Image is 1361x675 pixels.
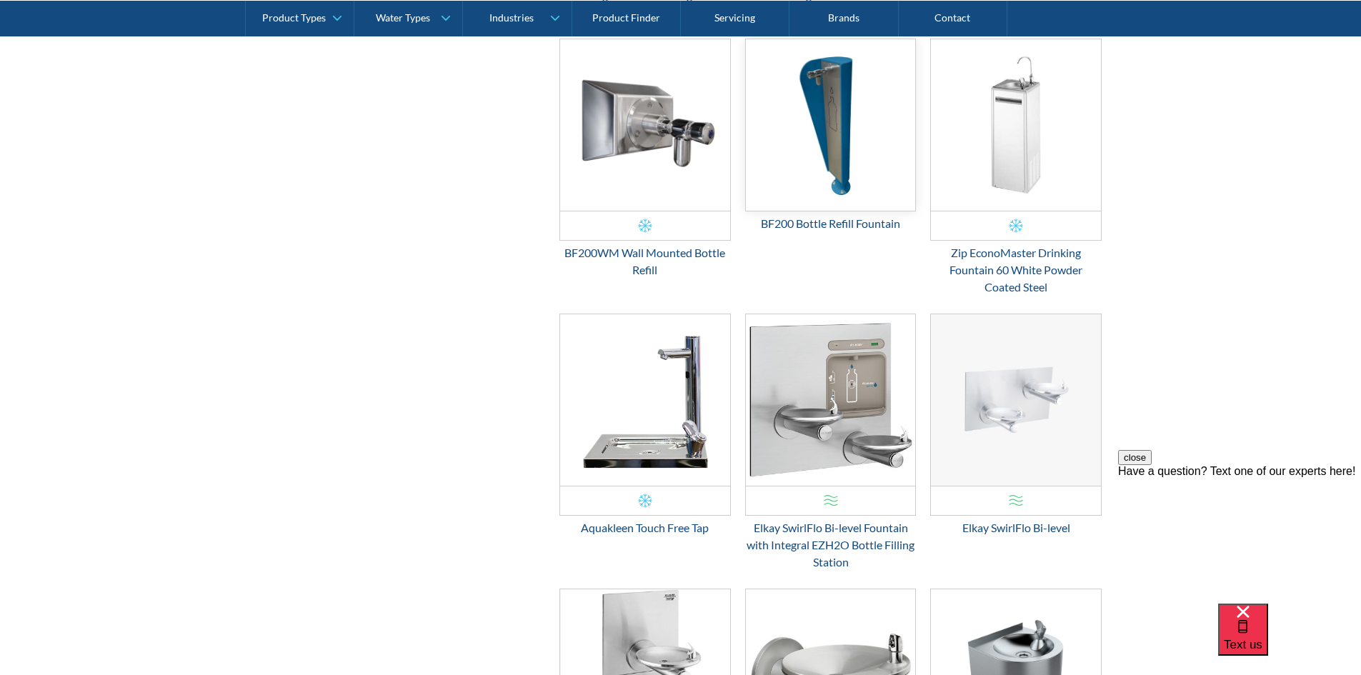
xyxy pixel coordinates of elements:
[1118,450,1361,621] iframe: podium webchat widget prompt
[746,39,916,211] img: BF200 Bottle Refill Fountain
[930,519,1102,536] div: Elkay SwirlFlo Bi-level
[746,314,916,486] img: Elkay SwirlFlo Bi-level Fountain with Integral EZH2O Bottle Filling Station
[560,314,730,486] img: Aquakleen Touch Free Tap
[745,39,917,232] a: BF200 Bottle Refill FountainBF200 Bottle Refill Fountain
[559,244,731,279] div: BF200WM Wall Mounted Bottle Refill
[559,519,731,536] div: Aquakleen Touch Free Tap
[745,314,917,571] a: Elkay SwirlFlo Bi-level Fountain with Integral EZH2O Bottle Filling StationElkay SwirlFlo Bi-leve...
[559,39,731,279] a: BF200WM Wall Mounted Bottle RefillBF200WM Wall Mounted Bottle Refill
[930,39,1102,296] a: Zip EconoMaster Drinking Fountain 60 White Powder Coated SteelZip EconoMaster Drinking Fountain 6...
[930,314,1102,536] a: Elkay SwirlFlo Bi-levelElkay SwirlFlo Bi-level
[489,11,534,24] div: Industries
[560,39,730,211] img: BF200WM Wall Mounted Bottle Refill
[931,39,1101,211] img: Zip EconoMaster Drinking Fountain 60 White Powder Coated Steel
[745,215,917,232] div: BF200 Bottle Refill Fountain
[376,11,430,24] div: Water Types
[559,314,731,536] a: Aquakleen Touch Free TapAquakleen Touch Free Tap
[931,314,1101,486] img: Elkay SwirlFlo Bi-level
[745,519,917,571] div: Elkay SwirlFlo Bi-level Fountain with Integral EZH2O Bottle Filling Station
[1218,604,1361,675] iframe: podium webchat widget bubble
[930,244,1102,296] div: Zip EconoMaster Drinking Fountain 60 White Powder Coated Steel
[262,11,326,24] div: Product Types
